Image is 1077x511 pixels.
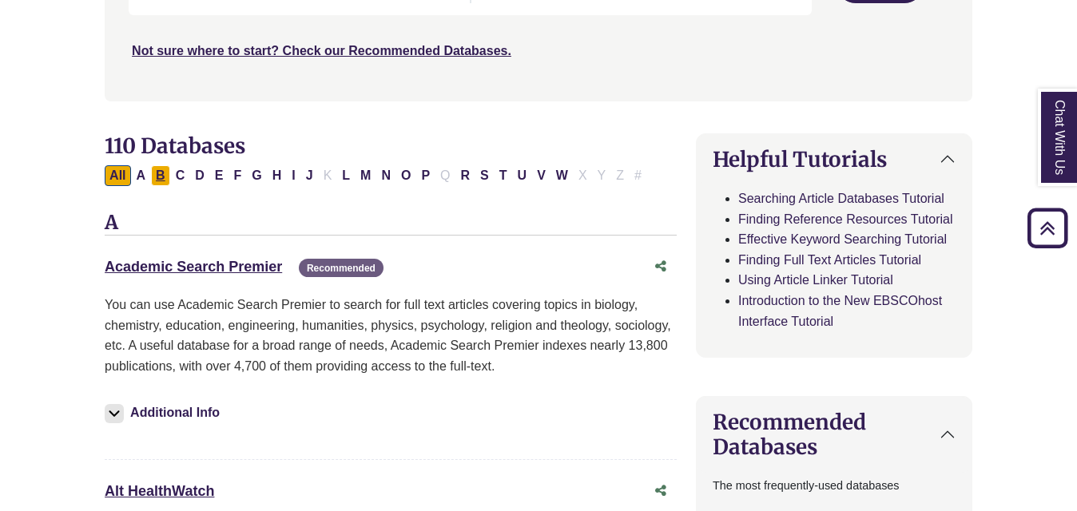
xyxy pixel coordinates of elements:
button: Filter Results E [210,165,229,186]
button: Filter Results A [132,165,151,186]
button: Filter Results D [190,165,209,186]
button: Helpful Tutorials [697,134,972,184]
a: Using Article Linker Tutorial [738,273,893,287]
button: Filter Results M [356,165,376,186]
button: Share this database [645,476,677,506]
button: Filter Results P [416,165,435,186]
p: The most frequently-used databases [713,477,956,495]
p: You can use Academic Search Premier to search for full text articles covering topics in biology, ... [105,295,677,376]
button: All [105,165,130,186]
span: Recommended [299,259,384,277]
button: Filter Results T [495,165,512,186]
button: Filter Results G [247,165,266,186]
div: Alpha-list to filter by first letter of database name [105,168,648,181]
button: Filter Results U [513,165,532,186]
a: Back to Top [1022,217,1073,239]
button: Share this database [645,252,677,282]
a: Effective Keyword Searching Tutorial [738,232,947,246]
a: Finding Reference Resources Tutorial [738,212,953,226]
button: Filter Results H [268,165,287,186]
h3: A [105,212,677,236]
button: Filter Results V [532,165,550,186]
button: Filter Results B [151,165,170,186]
span: 110 Databases [105,133,245,159]
button: Filter Results L [337,165,355,186]
a: Not sure where to start? Check our Recommended Databases. [132,44,511,57]
button: Filter Results R [456,165,475,186]
button: Additional Info [105,402,225,424]
button: Filter Results C [171,165,190,186]
button: Recommended Databases [697,397,972,472]
a: Finding Full Text Articles Tutorial [738,253,921,267]
button: Filter Results S [475,165,494,186]
a: Searching Article Databases Tutorial [738,192,944,205]
button: Filter Results O [396,165,415,186]
button: Filter Results F [229,165,246,186]
a: Introduction to the New EBSCOhost Interface Tutorial [738,294,942,328]
a: Alt HealthWatch [105,483,214,499]
button: Filter Results I [287,165,300,186]
button: Filter Results J [301,165,318,186]
button: Filter Results N [376,165,395,186]
a: Academic Search Premier [105,259,282,275]
button: Filter Results W [551,165,573,186]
